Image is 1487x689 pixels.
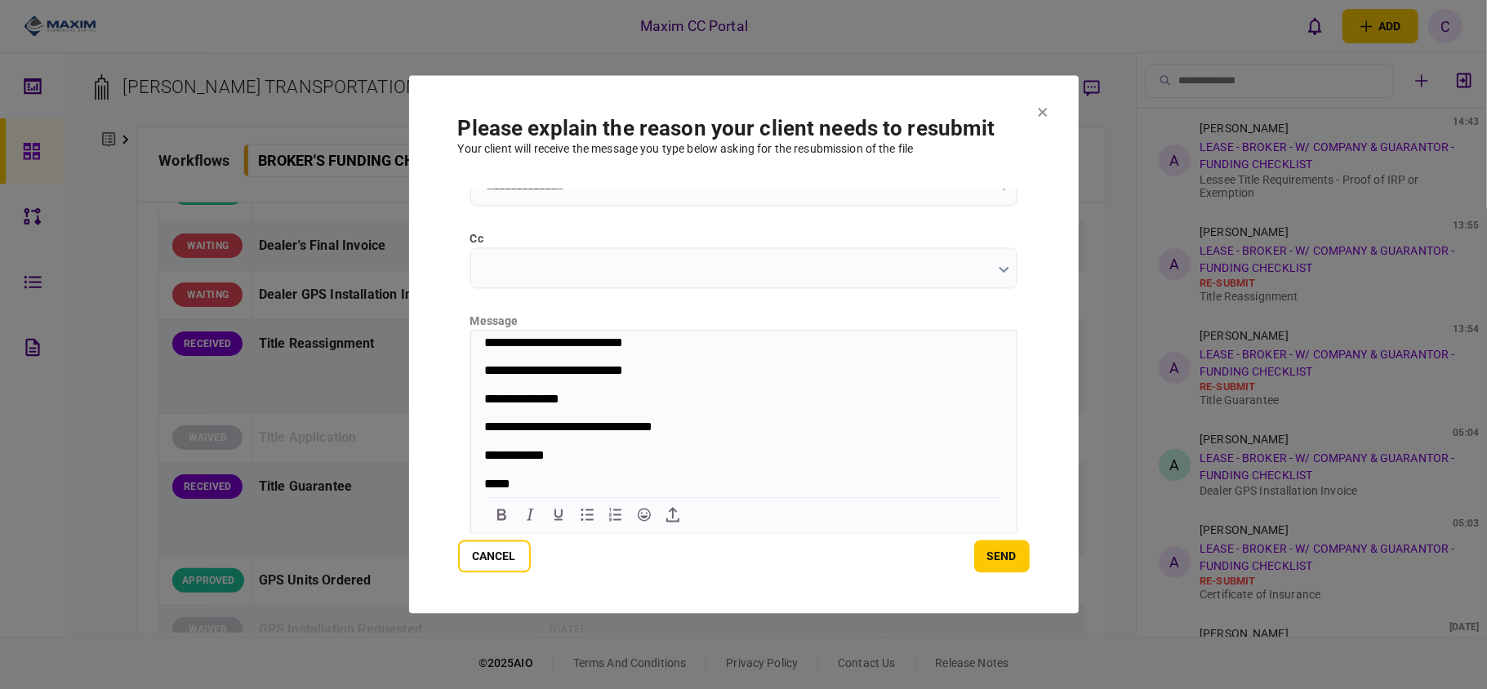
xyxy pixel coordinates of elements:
iframe: Rich Text Area [471,331,1017,495]
div: message [470,313,1017,331]
button: Bold [488,504,515,527]
div: Your client will receive the message you type below asking for the resubmission of the file [458,141,1030,158]
label: cc [470,231,1017,248]
h1: Please explain the reason your client needs to resubmit [458,117,1030,141]
button: Numbered list [602,504,630,527]
input: cc [470,248,1017,289]
button: send [974,540,1030,573]
button: Bullet list [573,504,601,527]
button: Emojis [630,504,658,527]
button: Italic [516,504,544,527]
button: Underline [545,504,572,527]
button: Cancel [458,540,531,573]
